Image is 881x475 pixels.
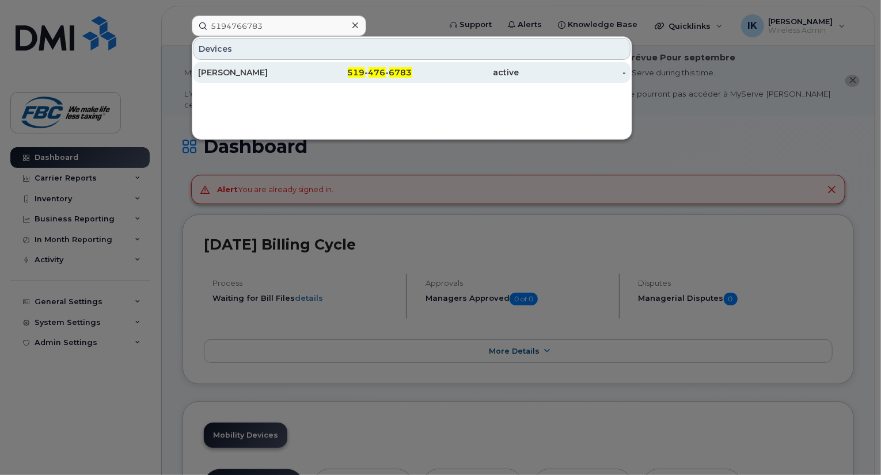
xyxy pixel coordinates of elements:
[193,38,631,60] div: Devices
[348,67,365,78] span: 519
[412,67,519,78] div: active
[193,62,631,83] a: [PERSON_NAME]519-476-6783active-
[519,67,626,78] div: -
[369,67,386,78] span: 476
[305,67,412,78] div: - -
[389,67,412,78] span: 6783
[198,67,305,78] div: [PERSON_NAME]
